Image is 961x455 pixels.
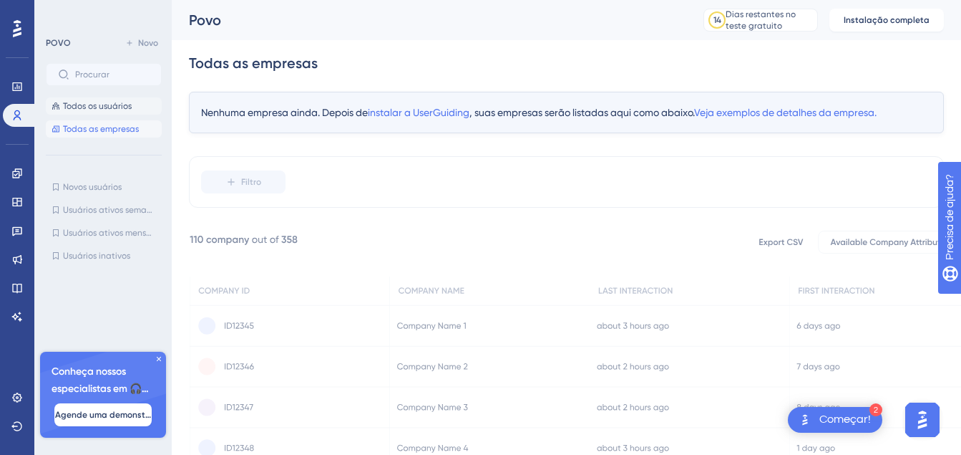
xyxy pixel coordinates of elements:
[75,70,150,80] input: Procurar
[694,107,877,118] span: Veja exemplos de detalhes da empresa.
[46,120,162,138] button: Todas as empresas
[55,409,151,421] span: Agende uma demonstração
[368,107,469,118] span: instalar a UserGuiding
[829,9,944,32] button: Instalação completa
[63,123,139,135] span: Todas as empresas
[46,201,162,219] button: Usuários ativos semanais
[869,403,882,416] div: 2
[844,14,930,26] span: Instalação completa
[189,92,944,133] div: Nenhuma empresa ainda. Depois de , suas empresas serão listadas aqui como abaixo.
[63,181,122,193] span: Novos usuários
[46,224,162,241] button: Usuários ativos mensais
[122,34,162,52] button: Novo
[713,14,721,26] div: 14
[46,247,162,264] button: Usuários inativos
[46,37,71,49] div: POVO
[34,4,119,21] span: Precisa de ajuda?
[241,176,261,188] span: Filtro
[726,9,813,32] div: Dias restantes no teste gratuito
[54,403,152,426] button: Agende uma demonstração
[63,204,156,216] span: Usuários ativos semanais
[788,407,882,433] div: Abra o Get Started! Lista de verificação, módulos restantes: 2
[46,97,162,115] button: Todos os usuários
[201,171,286,193] button: Filtro
[796,411,814,428] img: texto alternativo de imagem do iniciador
[189,10,668,30] div: Povo
[138,37,158,49] span: Novo
[189,53,318,73] div: Todas as empresas
[46,178,162,196] button: Novos usuários
[63,227,156,239] span: Usuários ativos mensais
[63,100,132,112] span: Todos os usuários
[63,250,130,262] span: Usuários inativos
[52,363,155,398] span: Conheça nossos especialistas em 🎧 integração
[901,398,944,441] iframe: UserGuiding AI Assistant Launcher
[819,412,871,428] div: Começar!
